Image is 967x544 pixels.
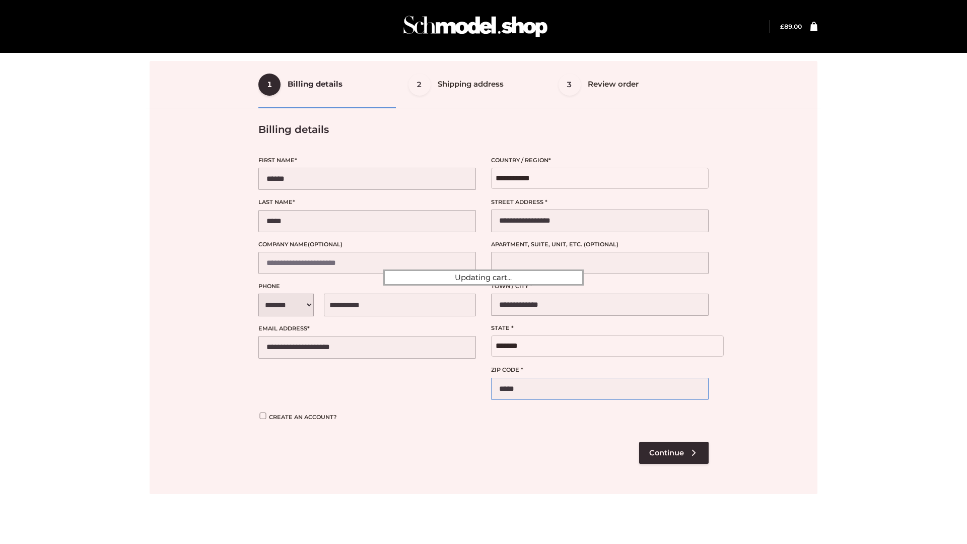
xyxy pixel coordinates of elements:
div: Updating cart... [383,269,584,286]
a: £89.00 [780,23,802,30]
bdi: 89.00 [780,23,802,30]
span: £ [780,23,784,30]
img: Schmodel Admin 964 [400,7,551,46]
